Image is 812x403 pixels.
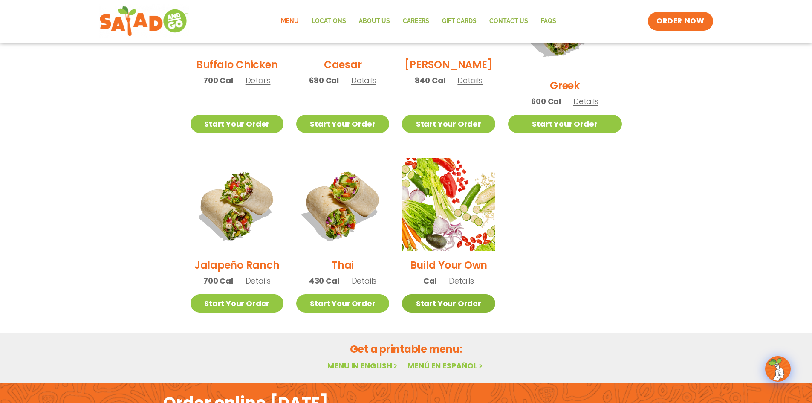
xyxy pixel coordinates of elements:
[191,115,283,133] a: Start Your Order
[184,342,628,357] h2: Get a printable menu:
[246,275,271,286] span: Details
[324,57,362,72] h2: Caesar
[327,360,399,371] a: Menu in English
[246,75,271,86] span: Details
[309,75,339,86] span: 680 Cal
[436,12,483,31] a: GIFT CARDS
[648,12,713,31] a: ORDER NOW
[656,16,704,26] span: ORDER NOW
[550,78,580,93] h2: Greek
[352,275,377,286] span: Details
[449,275,474,286] span: Details
[191,294,283,313] a: Start Your Order
[305,12,353,31] a: Locations
[99,4,189,38] img: new-SAG-logo-768×292
[407,360,484,371] a: Menú en español
[275,12,563,31] nav: Menu
[457,75,483,86] span: Details
[296,294,389,313] a: Start Your Order
[351,75,376,86] span: Details
[508,115,622,133] a: Start Your Order
[332,258,354,273] h2: Thai
[296,158,389,251] img: Product photo for Thai Wrap
[203,275,233,287] span: 700 Cal
[402,294,495,313] a: Start Your Order
[296,115,389,133] a: Start Your Order
[353,12,396,31] a: About Us
[402,115,495,133] a: Start Your Order
[402,158,495,251] img: Product photo for Build Your Own
[423,275,436,287] span: Cal
[483,12,535,31] a: Contact Us
[191,158,283,251] img: Product photo for Jalapeño Ranch Wrap
[531,96,561,107] span: 600 Cal
[309,275,339,287] span: 430 Cal
[203,75,233,86] span: 700 Cal
[194,258,280,273] h2: Jalapeño Ranch
[410,258,488,273] h2: Build Your Own
[396,12,436,31] a: Careers
[535,12,563,31] a: FAQs
[415,75,445,86] span: 840 Cal
[405,57,492,72] h2: [PERSON_NAME]
[766,357,790,381] img: wpChatIcon
[196,57,277,72] h2: Buffalo Chicken
[275,12,305,31] a: Menu
[573,96,598,107] span: Details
